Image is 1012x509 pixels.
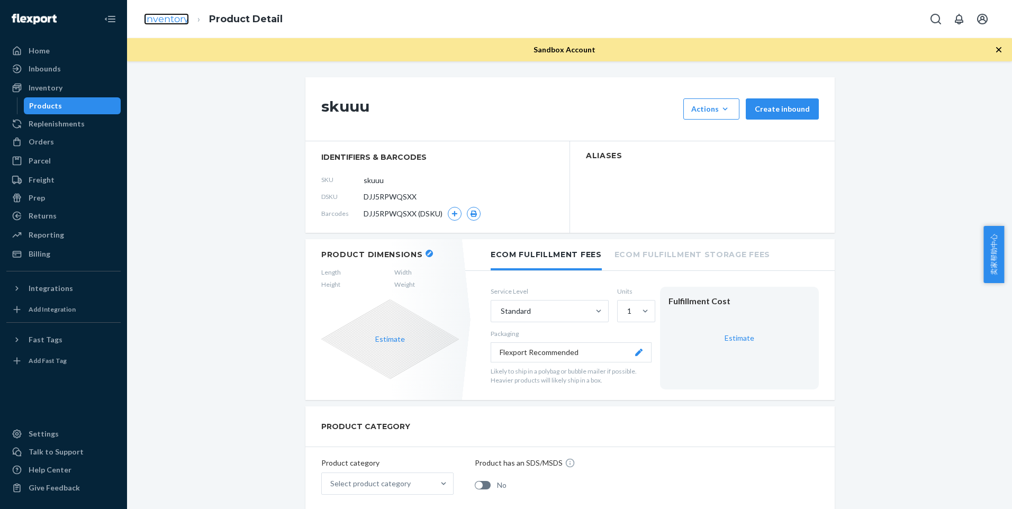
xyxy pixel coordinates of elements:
[746,98,819,120] button: Create inbound
[534,45,595,54] span: Sandbox Account
[972,8,993,30] button: Open account menu
[6,115,121,132] a: Replenishments
[29,249,50,259] div: Billing
[375,334,405,344] button: Estimate
[6,133,121,150] a: Orders
[491,287,609,296] label: Service Level
[615,239,770,268] li: Ecom Fulfillment Storage Fees
[983,226,1004,283] button: 卖家帮助中心
[6,425,121,442] a: Settings
[321,280,341,289] span: Height
[6,479,121,496] button: Give Feedback
[491,239,602,270] li: Ecom Fulfillment Fees
[321,152,554,162] span: identifiers & barcodes
[6,207,121,224] a: Returns
[29,356,67,365] div: Add Fast Tag
[29,483,80,493] div: Give Feedback
[29,230,64,240] div: Reporting
[321,175,364,184] span: SKU
[29,465,71,475] div: Help Center
[29,211,57,221] div: Returns
[29,119,85,129] div: Replenishments
[330,478,411,489] div: Select product category
[209,13,283,25] a: Product Detail
[586,152,819,160] h2: Aliases
[29,101,62,111] div: Products
[501,306,531,316] div: Standard
[321,98,678,120] h1: skuuu
[6,152,121,169] a: Parcel
[491,342,652,362] button: Flexport Recommended
[475,458,563,468] p: Product has an SDS/MSDS
[491,329,652,338] p: Packaging
[6,443,121,460] a: Talk to Support
[668,295,810,307] div: Fulfillment Cost
[321,250,423,259] h2: Product Dimensions
[683,98,739,120] button: Actions
[948,8,970,30] button: Open notifications
[691,104,731,114] div: Actions
[100,8,121,30] button: Close Navigation
[617,287,652,296] label: Units
[6,280,121,297] button: Integrations
[626,306,627,316] input: 1
[321,458,454,468] p: Product category
[29,156,51,166] div: Parcel
[29,305,76,314] div: Add Integration
[321,268,341,277] span: Length
[491,367,652,385] p: Likely to ship in a polybag or bubble mailer if possible. Heavier products will likely ship in a ...
[144,13,189,25] a: Inventory
[394,280,415,289] span: Weight
[29,334,62,345] div: Fast Tags
[321,417,410,436] h2: PRODUCT CATEGORY
[135,4,291,35] ol: breadcrumbs
[500,306,501,316] input: Standard
[321,192,364,201] span: DSKU
[925,8,946,30] button: Open Search Box
[12,14,57,24] img: Flexport logo
[29,193,45,203] div: Prep
[6,60,121,77] a: Inbounds
[6,331,121,348] button: Fast Tags
[497,480,507,490] span: No
[29,447,84,457] div: Talk to Support
[725,333,754,342] a: Estimate
[24,97,121,114] a: Products
[394,268,415,277] span: Width
[6,226,121,243] a: Reporting
[6,171,121,188] a: Freight
[29,83,62,93] div: Inventory
[6,352,121,369] a: Add Fast Tag
[6,189,121,206] a: Prep
[6,301,121,318] a: Add Integration
[321,209,364,218] span: Barcodes
[29,46,50,56] div: Home
[29,429,59,439] div: Settings
[6,42,121,59] a: Home
[29,137,54,147] div: Orders
[627,306,631,316] div: 1
[6,79,121,96] a: Inventory
[364,208,442,219] span: DJJ5RPWQSXX (DSKU)
[29,283,73,294] div: Integrations
[6,246,121,262] a: Billing
[29,175,55,185] div: Freight
[364,192,417,202] span: DJJ5RPWQSXX
[6,461,121,478] a: Help Center
[29,63,61,74] div: Inbounds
